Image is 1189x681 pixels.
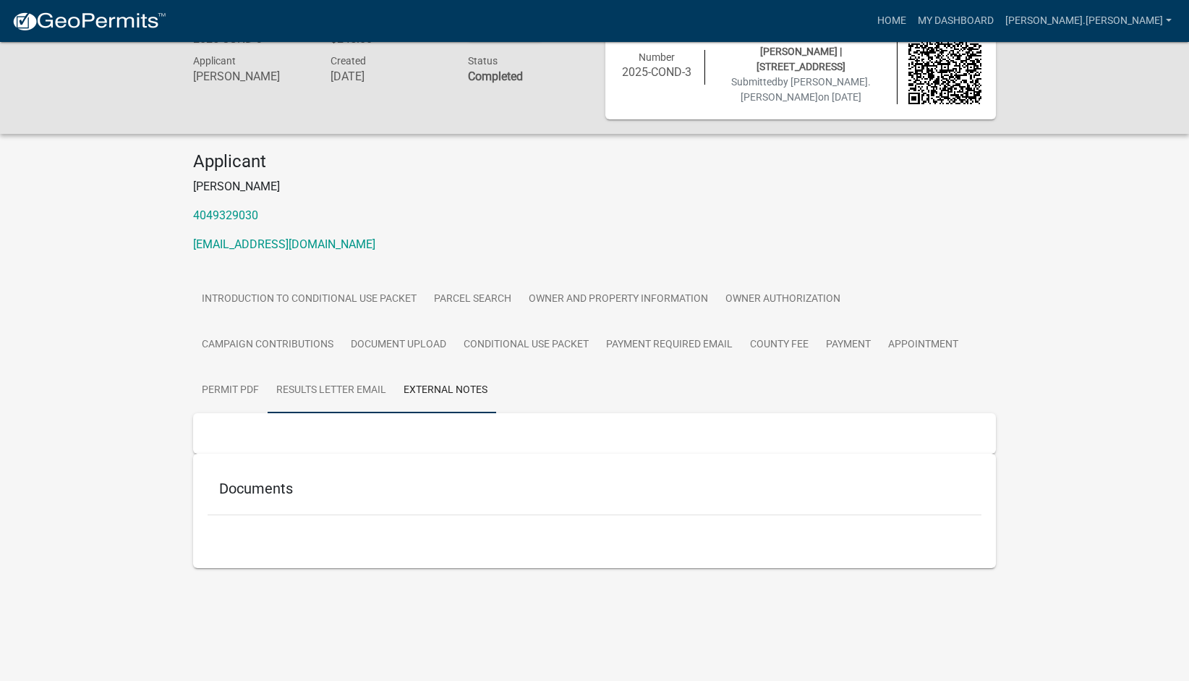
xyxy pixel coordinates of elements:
span: Submitted on [DATE] [731,76,871,103]
a: Owner Authorization [717,276,849,323]
a: Home [871,7,912,35]
a: My Dashboard [912,7,1000,35]
a: Payment Required Email [597,322,741,368]
h6: [PERSON_NAME] [193,69,309,83]
a: Appointment [879,322,967,368]
span: Applicant [193,55,236,67]
a: Payment [817,322,879,368]
h6: [DATE] [331,69,446,83]
a: External Notes [395,368,496,414]
a: [PERSON_NAME].[PERSON_NAME] [1000,7,1177,35]
h6: 2025-COND-3 [620,65,694,79]
span: by [PERSON_NAME].[PERSON_NAME] [741,76,871,103]
a: Owner and Property Information [520,276,717,323]
h4: Applicant [193,151,996,172]
h5: Documents [219,480,970,497]
p: [PERSON_NAME] [193,178,996,195]
a: Campaign Contributions [193,322,342,368]
a: Conditional Use Packet [455,322,597,368]
a: Results Letter Email [268,368,395,414]
a: County Fee [741,322,817,368]
a: Permit PDF [193,368,268,414]
img: QR code [908,30,982,104]
strong: Completed [468,69,523,83]
a: [EMAIL_ADDRESS][DOMAIN_NAME] [193,237,375,251]
a: 4049329030 [193,208,258,222]
a: Introduction to Conditional Use Packet [193,276,425,323]
span: Created [331,55,366,67]
span: 053 033 | [PERSON_NAME] & [PERSON_NAME] | [STREET_ADDRESS] [736,30,866,72]
span: Number [639,51,675,63]
a: Document Upload [342,322,455,368]
a: Parcel search [425,276,520,323]
span: Status [468,55,498,67]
